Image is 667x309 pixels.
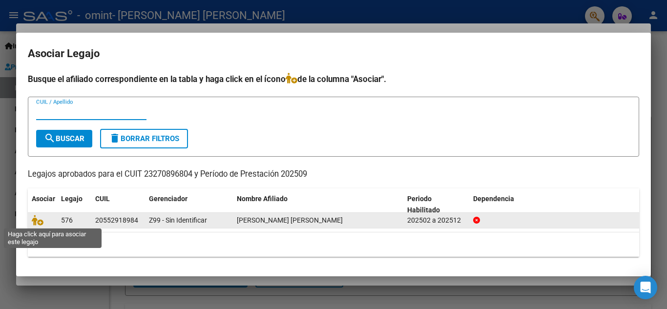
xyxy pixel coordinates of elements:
[57,188,91,221] datatable-header-cell: Legajo
[36,130,92,147] button: Buscar
[407,215,465,226] div: 202502 a 202512
[95,215,138,226] div: 20552918984
[44,132,56,144] mat-icon: search
[28,73,639,85] h4: Busque el afiliado correspondiente en la tabla y haga click en el ícono de la columna "Asociar".
[28,44,639,63] h2: Asociar Legajo
[91,188,145,221] datatable-header-cell: CUIL
[109,132,121,144] mat-icon: delete
[407,195,440,214] span: Periodo Habilitado
[237,216,343,224] span: ALBORNOZ JUAN PABLO
[61,216,73,224] span: 576
[100,129,188,148] button: Borrar Filtros
[28,168,639,181] p: Legajos aprobados para el CUIT 23270896804 y Período de Prestación 202509
[44,134,84,143] span: Buscar
[233,188,403,221] datatable-header-cell: Nombre Afiliado
[634,276,657,299] div: Open Intercom Messenger
[149,195,188,203] span: Gerenciador
[469,188,640,221] datatable-header-cell: Dependencia
[32,195,55,203] span: Asociar
[403,188,469,221] datatable-header-cell: Periodo Habilitado
[145,188,233,221] datatable-header-cell: Gerenciador
[95,195,110,203] span: CUIL
[28,232,639,257] div: 1 registros
[237,195,288,203] span: Nombre Afiliado
[61,195,83,203] span: Legajo
[28,188,57,221] datatable-header-cell: Asociar
[109,134,179,143] span: Borrar Filtros
[149,216,207,224] span: Z99 - Sin Identificar
[473,195,514,203] span: Dependencia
